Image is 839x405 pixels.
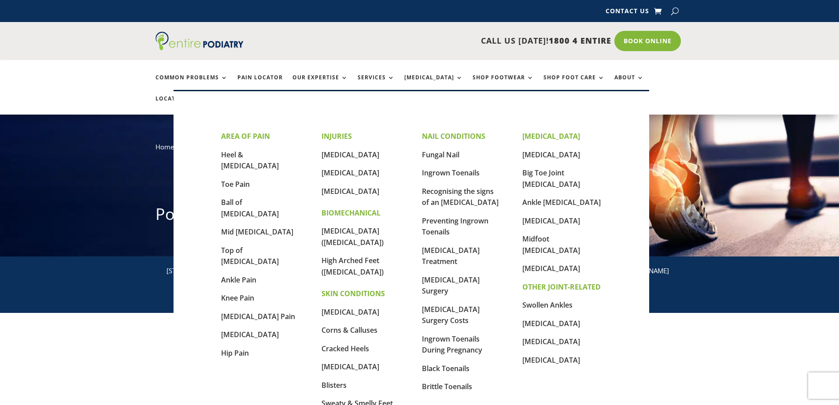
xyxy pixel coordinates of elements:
a: Midfoot [MEDICAL_DATA] [522,234,580,255]
a: Swollen Ankles [522,300,573,310]
a: Ankle Pain [221,275,256,285]
a: Ingrown Toenails [422,168,480,178]
a: Fungal Nail [422,150,459,160]
strong: SKIN CONDITIONS [322,289,385,298]
a: Top of [MEDICAL_DATA] [221,245,279,267]
span: 1800 4 ENTIRE [549,35,611,46]
a: Entire Podiatry [155,43,244,52]
a: Ball of [MEDICAL_DATA] [221,197,279,219]
a: Mid [MEDICAL_DATA] [221,227,293,237]
a: Home [155,142,174,151]
a: Knee Pain [221,293,254,303]
a: Recognising the signs of an [MEDICAL_DATA] [422,186,499,208]
a: Black Toenails [422,364,469,373]
a: Cracked Heels [322,344,369,353]
a: Book Online [614,31,681,51]
a: Hip Pain [221,348,249,358]
img: logo (1) [155,32,244,50]
a: [MEDICAL_DATA] [522,319,580,328]
strong: NAIL CONDITIONS [422,131,485,141]
a: [MEDICAL_DATA] [221,330,279,339]
a: [MEDICAL_DATA] [322,362,379,372]
a: [MEDICAL_DATA] [322,307,379,317]
a: Blisters [322,380,347,390]
p: [STREET_ADDRESS] [166,265,280,277]
a: Our Expertise [292,74,348,93]
nav: breadcrumb [155,141,684,159]
h1: Podiatrist [GEOGRAPHIC_DATA] [155,203,684,230]
a: Preventing Ingrown Toenails [422,216,488,237]
a: Ankle [MEDICAL_DATA] [522,197,601,207]
a: [MEDICAL_DATA] Surgery [422,275,480,296]
strong: AREA OF PAIN [221,131,270,141]
a: Big Toe Joint [MEDICAL_DATA] [522,168,580,189]
a: [MEDICAL_DATA] Pain [221,312,295,321]
a: High Arched Feet ([MEDICAL_DATA]) [322,256,384,277]
a: Locations [155,96,200,115]
a: Shop Foot Care [543,74,605,93]
a: Corns & Calluses [322,325,377,335]
a: About [614,74,644,93]
a: [MEDICAL_DATA] [522,337,580,346]
strong: [MEDICAL_DATA] [522,131,580,141]
a: [MEDICAL_DATA] [522,264,580,273]
a: [MEDICAL_DATA] [322,168,379,178]
strong: OTHER JOINT-RELATED [522,282,601,292]
a: Brittle Toenails [422,382,472,391]
a: [MEDICAL_DATA] [322,150,379,160]
a: [MEDICAL_DATA] [522,355,580,365]
a: [MEDICAL_DATA] [522,216,580,226]
a: Pain Locator [237,74,283,93]
a: Shop Footwear [473,74,534,93]
a: [MEDICAL_DATA] [404,74,463,93]
a: [MEDICAL_DATA] [322,186,379,196]
a: [MEDICAL_DATA] ([MEDICAL_DATA]) [322,226,384,247]
a: Services [358,74,395,93]
a: Contact Us [606,8,649,18]
a: Heel & [MEDICAL_DATA] [221,150,279,171]
a: Ingrown Toenails During Pregnancy [422,334,482,355]
p: CALL US [DATE]! [277,35,611,47]
a: Common Problems [155,74,228,93]
a: Toe Pain [221,179,250,189]
a: [MEDICAL_DATA] Treatment [422,245,480,267]
a: [MEDICAL_DATA] [522,150,580,160]
a: [MEDICAL_DATA] Surgery Costs [422,305,480,326]
strong: INJURIES [322,131,352,141]
strong: BIOMECHANICAL [322,208,381,218]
